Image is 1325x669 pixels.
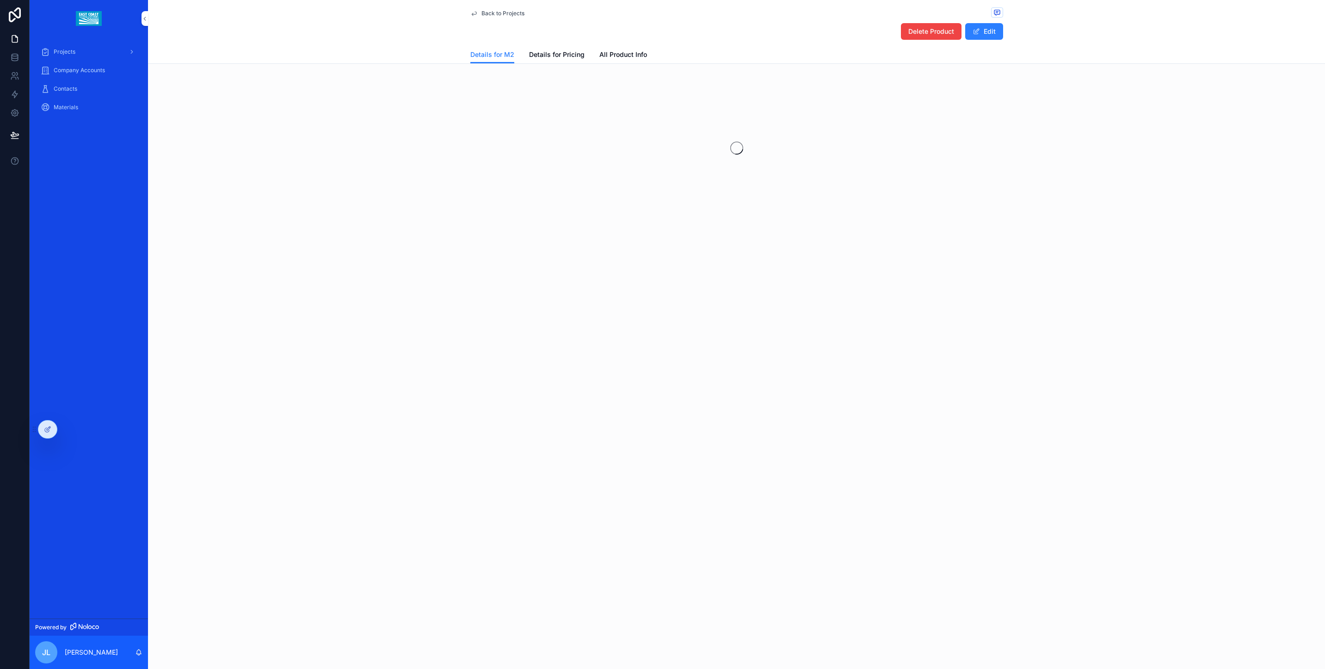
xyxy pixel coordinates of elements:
span: All Product Info [599,50,647,59]
a: Back to Projects [470,10,524,17]
span: Details for M2 [470,50,514,59]
span: Company Accounts [54,67,105,74]
span: Powered by [35,624,67,631]
img: App logo [76,11,101,26]
span: JL [42,647,50,658]
a: Materials [35,99,142,116]
a: Projects [35,43,142,60]
span: Delete Product [908,27,954,36]
a: All Product Info [599,46,647,65]
button: Edit [965,23,1003,40]
p: [PERSON_NAME] [65,648,118,657]
span: Materials [54,104,78,111]
button: Delete Product [901,23,961,40]
span: Contacts [54,85,77,93]
div: scrollable content [30,37,148,128]
a: Details for Pricing [529,46,585,65]
span: Back to Projects [481,10,524,17]
a: Powered by [30,619,148,636]
span: Projects [54,48,75,56]
span: Details for Pricing [529,50,585,59]
a: Details for M2 [470,46,514,64]
a: Contacts [35,81,142,97]
a: Company Accounts [35,62,142,79]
